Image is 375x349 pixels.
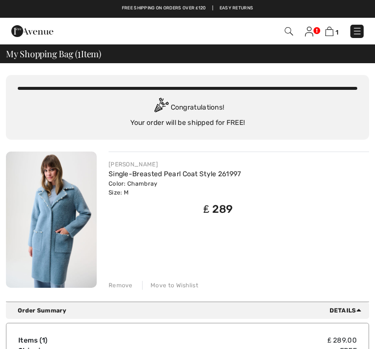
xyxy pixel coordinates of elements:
img: Congratulation2.svg [151,98,171,117]
a: 1ère Avenue [11,27,53,35]
span: 1 [336,29,338,36]
img: 1ère Avenue [11,21,53,41]
span: ₤ 289 [203,202,233,216]
span: 1 [42,336,45,345]
a: 1 [325,26,338,37]
td: Items ( ) [18,335,160,346]
div: Order Summary [18,306,365,315]
img: My Info [305,27,313,37]
td: ₤ 289.00 [160,335,357,346]
img: Single-Breasted Pearl Coat Style 261997 [6,152,97,288]
img: Search [285,27,293,36]
img: Shopping Bag [325,27,334,36]
a: Free shipping on orders over ₤120 [122,5,206,12]
div: [PERSON_NAME] [109,160,241,169]
span: My Shopping Bag ( Item) [6,49,101,58]
img: Menu [352,26,362,36]
span: | [212,5,213,12]
div: Congratulations! Your order will be shipped for FREE! [18,98,357,128]
span: Details [330,306,365,315]
div: Move to Wishlist [142,281,198,290]
a: Easy Returns [220,5,254,12]
div: Color: Chambray Size: M [109,179,241,197]
a: Single-Breasted Pearl Coat Style 261997 [109,170,241,178]
div: Remove [109,281,133,290]
span: 1 [77,47,81,59]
